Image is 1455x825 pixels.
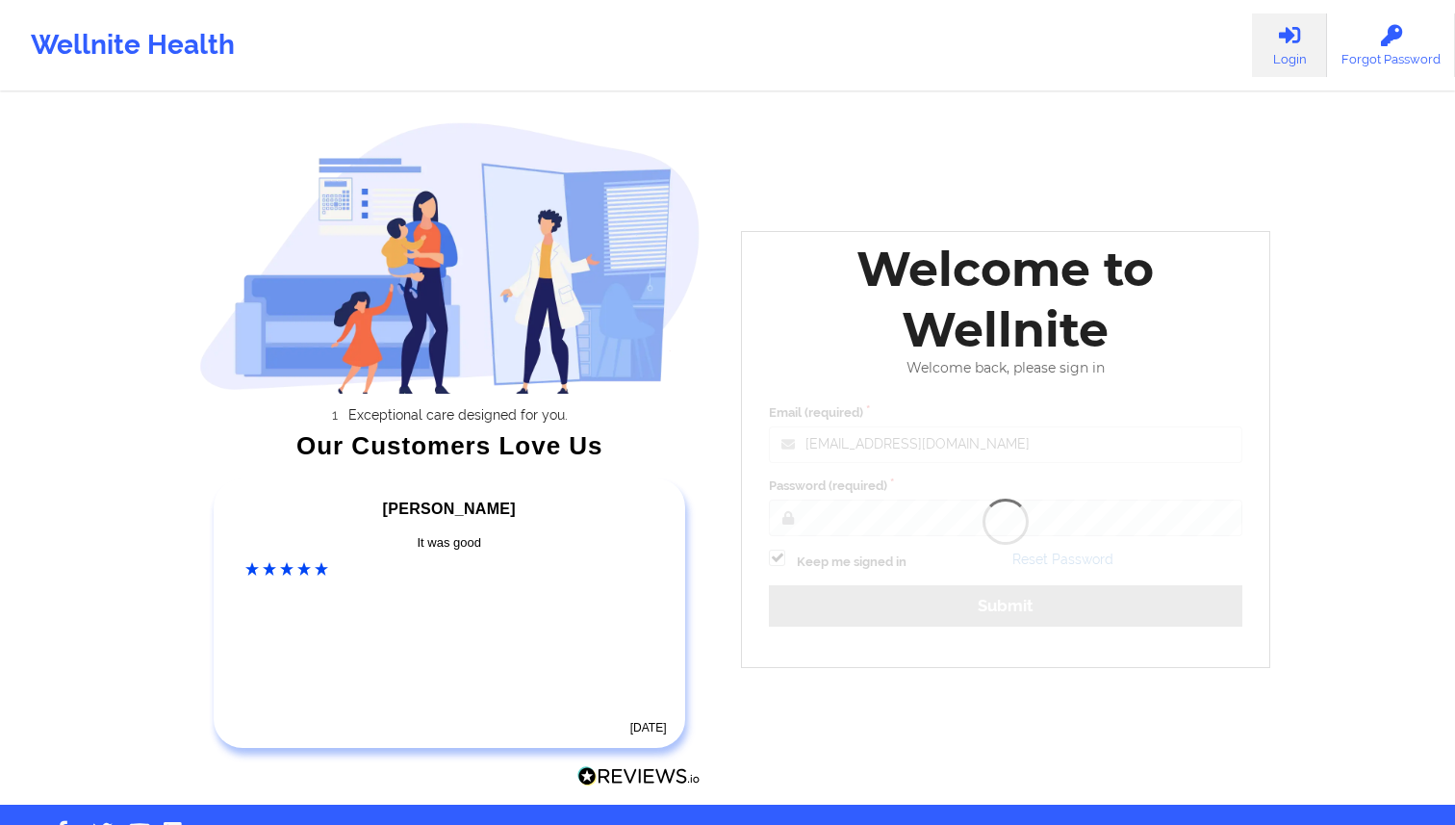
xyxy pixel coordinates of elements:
[199,436,702,455] div: Our Customers Love Us
[577,766,701,786] img: Reviews.io Logo
[577,766,701,791] a: Reviews.io Logo
[245,533,653,553] div: It was good
[216,407,701,423] li: Exceptional care designed for you.
[383,501,516,517] span: [PERSON_NAME]
[630,721,667,735] time: [DATE]
[1327,13,1455,77] a: Forgot Password
[755,239,1256,360] div: Welcome to Wellnite
[199,121,702,394] img: wellnite-auth-hero_200.c722682e.png
[755,360,1256,376] div: Welcome back, please sign in
[1252,13,1327,77] a: Login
